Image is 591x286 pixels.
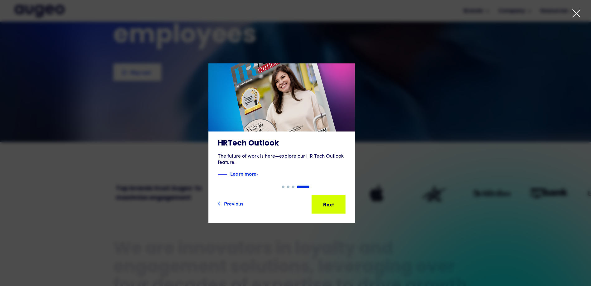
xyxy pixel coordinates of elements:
[218,171,227,178] img: Blue decorative line
[208,63,355,186] a: HRTech OutlookThe future of work is here—explore our HR Tech Outlook feature.Blue decorative line...
[287,186,289,188] div: Show slide 2 of 4
[218,153,346,166] div: The future of work is here—explore our HR Tech Outlook feature.
[282,186,284,188] div: Show slide 1 of 4
[292,186,294,188] div: Show slide 3 of 4
[218,139,346,148] h3: HRTech Outlook
[230,170,256,177] strong: Learn more
[224,200,243,207] div: Previous
[312,195,346,214] a: Next
[297,186,309,188] div: Show slide 4 of 4
[257,171,266,178] img: Blue text arrow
